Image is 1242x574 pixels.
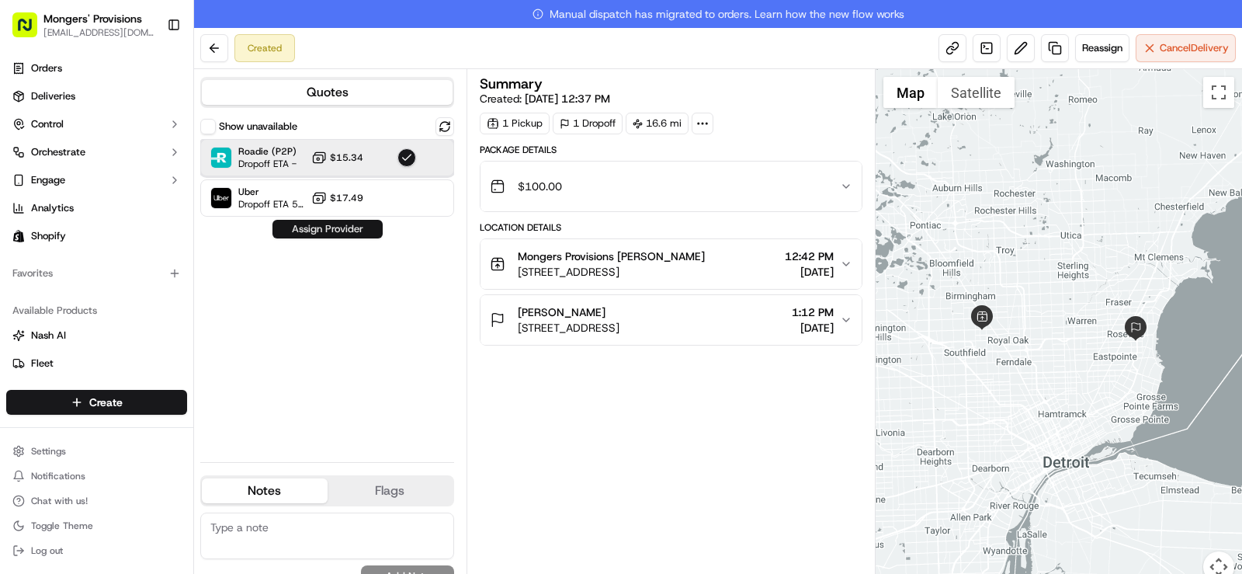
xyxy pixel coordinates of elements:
img: 9188753566659_6852d8bf1fb38e338040_72.png [33,148,61,176]
button: Toggle fullscreen view [1203,77,1234,108]
div: Start new chat [70,148,255,164]
button: $17.49 [311,190,363,206]
span: [STREET_ADDRESS] [518,264,705,280]
span: • [168,241,174,253]
button: Notes [202,478,328,503]
button: Toggle Theme [6,515,187,537]
input: Got a question? Start typing here... [40,100,279,117]
button: Fleet [6,351,187,376]
label: Show unavailable [219,120,297,134]
span: [DATE] [137,283,169,295]
span: Created: [480,91,610,106]
img: 1736555255976-a54dd68f-1ca7-489b-9aae-adbdc363a1c4 [31,284,43,296]
a: 💻API Documentation [125,341,255,369]
span: Dropoff ETA 54 minutes [238,198,305,210]
button: See all [241,199,283,217]
a: Fleet [12,357,181,370]
span: Wisdom [PERSON_NAME] [48,241,165,253]
span: Fleet [31,357,54,370]
button: Show satellite imagery [938,77,1015,108]
div: 💻 [131,349,144,361]
h3: Summary [480,77,543,91]
div: Available Products [6,298,187,323]
button: Settings [6,440,187,462]
img: Nash [16,16,47,47]
button: Mongers Provisions [PERSON_NAME][STREET_ADDRESS]12:42 PM[DATE] [480,239,862,289]
button: [PERSON_NAME][STREET_ADDRESS]1:12 PM[DATE] [480,295,862,345]
img: Shopify logo [12,230,25,242]
a: Shopify [6,224,187,249]
div: Favorites [6,261,187,286]
img: Grace Nketiah [16,268,40,293]
span: Orchestrate [31,145,85,159]
span: Control [31,117,64,131]
span: Reassign [1082,41,1122,55]
span: Pylon [154,385,188,397]
span: [PERSON_NAME] [518,304,605,320]
button: Quotes [202,80,453,105]
a: Deliveries [6,84,187,109]
div: 📗 [16,349,28,361]
span: Orders [31,61,62,75]
button: Control [6,112,187,137]
a: Powered byPylon [109,384,188,397]
span: Shopify [31,229,66,243]
span: Chat with us! [31,495,88,507]
button: Flags [328,478,453,503]
div: Location Details [480,221,862,234]
a: Analytics [6,196,187,221]
button: Create [6,390,187,415]
div: 1 Pickup [480,113,550,134]
button: $100.00 [480,162,862,211]
span: 12:42 PM [785,249,834,264]
span: $100.00 [518,179,562,194]
button: $15.34 [311,150,363,165]
a: Nash AI [12,329,181,343]
span: Manual dispatch has migrated to orders. Learn how the new flow works [533,6,904,22]
span: Nash AI [31,329,66,343]
button: Mongers' Provisions [43,11,142,26]
span: [DATE] [785,264,834,280]
span: Uber [238,186,305,198]
button: Mongers' Provisions[EMAIL_ADDRESS][DOMAIN_NAME] [6,6,161,43]
span: Create [89,395,123,410]
span: Engage [31,173,65,187]
span: Toggle Theme [31,520,93,532]
button: Engage [6,168,187,193]
button: Show street map [883,77,938,108]
span: Dropoff ETA - [238,158,297,170]
button: Start new chat [264,153,283,172]
span: Log out [31,544,63,557]
span: Notifications [31,470,85,482]
span: Cancel Delivery [1160,41,1229,55]
img: Roadie (P2P) [211,148,231,168]
span: $17.49 [330,192,363,204]
button: CancelDelivery [1136,34,1236,62]
button: [EMAIL_ADDRESS][DOMAIN_NAME] [43,26,154,39]
span: Settings [31,445,66,457]
img: 1736555255976-a54dd68f-1ca7-489b-9aae-adbdc363a1c4 [16,148,43,176]
span: [DATE] 12:37 PM [525,92,610,106]
span: $15.34 [330,151,363,164]
span: • [129,283,134,295]
button: Nash AI [6,323,187,348]
div: 16.6 mi [626,113,689,134]
div: Package Details [480,144,862,156]
span: Mongers Provisions [PERSON_NAME] [518,249,705,264]
span: API Documentation [147,347,249,363]
p: Welcome 👋 [16,62,283,87]
button: Chat with us! [6,490,187,512]
button: Orchestrate [6,140,187,165]
button: Reassign [1075,34,1129,62]
span: [DATE] [177,241,209,253]
button: Log out [6,540,187,562]
img: Wisdom Oko [16,226,40,256]
div: 1 Dropoff [553,113,623,134]
div: We're available if you need us! [70,164,213,176]
span: [PERSON_NAME] [48,283,126,295]
span: 1:12 PM [792,304,834,320]
span: Deliveries [31,89,75,103]
span: [STREET_ADDRESS] [518,320,619,336]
